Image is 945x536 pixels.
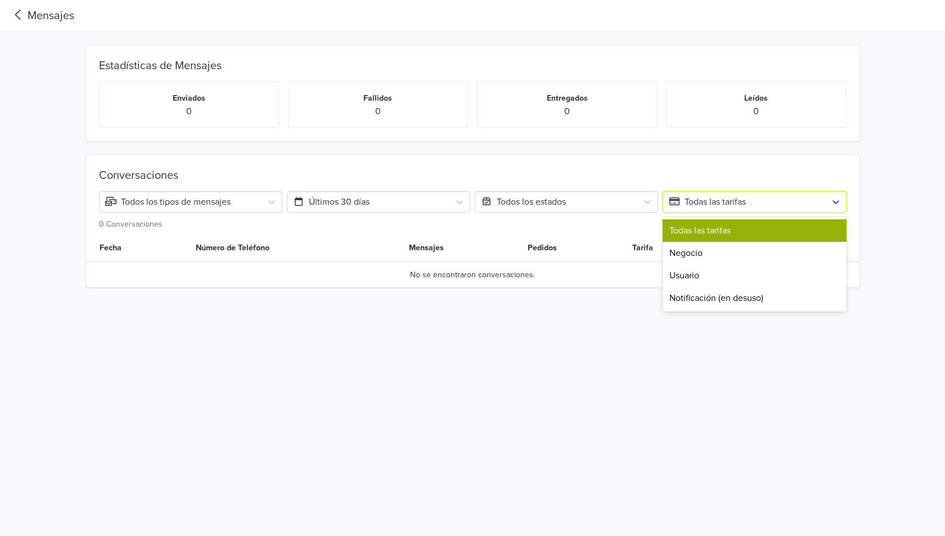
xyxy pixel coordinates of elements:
th: Número de Teléfono [189,235,402,262]
th: Pedidos [521,235,625,262]
div: Notificación (en desuso) [663,287,846,309]
div: Estadísticas de Mensajes [94,46,851,77]
p: 0 [676,105,836,118]
span: Todos los estados [481,196,566,208]
small: Leídos [744,93,768,103]
span: No se encontraron conversaciones. [410,269,535,281]
span: Todos los tipos de mensajes [105,196,231,208]
p: 0 [109,105,269,118]
div: Negocio [663,242,846,264]
a: Mensajes [9,7,74,24]
div: Usuario [663,264,846,287]
div: Conversaciones [99,169,847,187]
p: 0 [487,105,647,118]
th: Fecha [86,235,189,262]
div: Todas las tarifas [663,219,846,242]
th: Tarifa [625,235,709,262]
small: Entregados [547,93,588,103]
th: Mensajes [402,235,520,262]
small: Enviados [173,93,205,103]
small: Fallidos [363,93,392,103]
span: Todas las tarifas [669,196,746,208]
span: Últimos 30 días [293,196,370,208]
small: 0 Conversaciones [99,219,163,229]
p: 0 [298,105,458,118]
